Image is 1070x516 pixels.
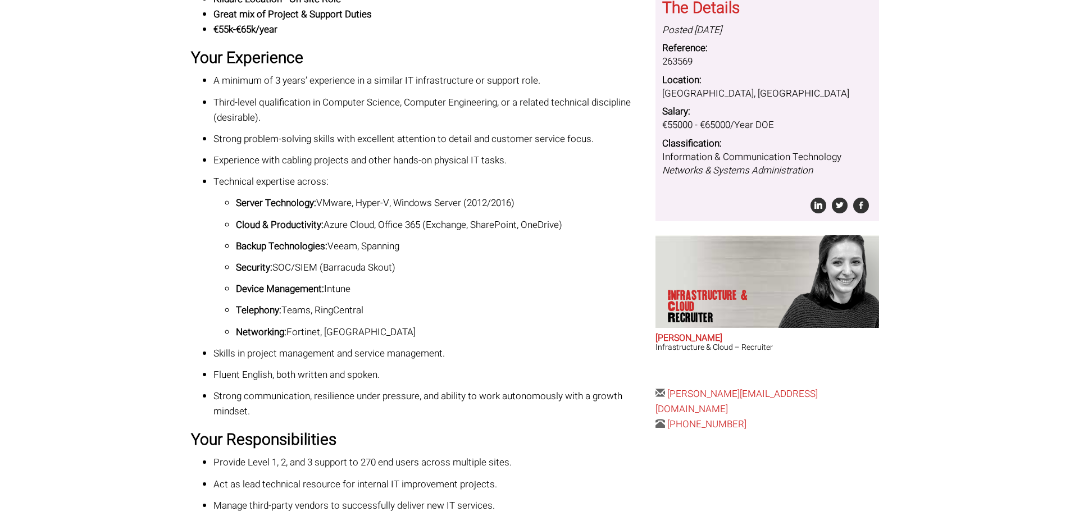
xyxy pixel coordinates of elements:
[213,73,647,88] p: A minimum of 3 years’ experience in a similar IT infrastructure or support role.
[668,290,754,323] p: Infrastructure & Cloud
[236,303,281,317] strong: Telephony:
[213,131,647,147] p: Strong problem-solving skills with excellent attention to detail and customer service focus.
[662,105,872,118] dt: Salary:
[236,196,316,210] strong: Server Technology:
[191,428,336,451] strong: Your Responsibilities
[236,325,286,339] strong: Networking:
[655,387,818,416] a: [PERSON_NAME][EMAIL_ADDRESS][DOMAIN_NAME]
[213,95,647,125] p: Third-level qualification in Computer Science, Computer Engineering, or a related technical disci...
[213,153,647,168] p: Experience with cabling projects and other hands-on physical IT tasks.
[213,477,647,492] p: Act as lead technical resource for internal IT improvement projects.
[655,334,879,344] h2: [PERSON_NAME]
[667,417,746,431] a: [PHONE_NUMBER]
[213,498,647,513] p: Manage third-party vendors to successfully deliver new IT services.
[662,55,872,69] dd: 263569
[213,7,372,21] strong: Great mix of Project & Support Duties
[191,47,303,70] strong: Your Experience
[213,367,647,382] p: Fluent English, both written and spoken.
[662,137,872,150] dt: Classification:
[236,195,647,211] p: VMware, Hyper-V, Windows Server (2012/2016)
[213,22,277,36] strong: €55k-€65k/year
[662,163,813,177] i: Networks & Systems Administration
[213,346,647,361] p: Skills in project management and service management.
[668,312,754,323] span: Recruiter
[236,239,647,254] p: Veeam, Spanning
[655,343,879,351] h3: Infrastructure & Cloud – Recruiter
[662,118,872,132] dd: €55000 - €65000/Year DOE
[236,282,324,296] strong: Device Management:
[662,150,872,178] dd: Information & Communication Technology
[236,325,647,340] p: Fortinet, [GEOGRAPHIC_DATA]
[662,87,872,101] dd: [GEOGRAPHIC_DATA], [GEOGRAPHIC_DATA]
[236,281,647,296] p: Intune
[662,42,872,55] dt: Reference:
[662,74,872,87] dt: Location:
[236,303,647,318] p: Teams, RingCentral
[213,455,647,470] p: Provide Level 1, 2, and 3 support to 270 end users across multiple sites.
[236,217,647,232] p: Azure Cloud, Office 365 (Exchange, SharePoint, OneDrive)
[213,174,647,189] p: Technical expertise across:
[771,235,879,328] img: Sara O'Toole does Infrastructure & Cloud Recruiter
[236,218,324,232] strong: Cloud & Productivity:
[662,23,722,37] i: Posted [DATE]
[236,261,272,275] strong: Security:
[236,260,647,275] p: SOC/SIEM (Barracuda Skout)
[213,389,647,419] p: Strong communication, resilience under pressure, and ability to work autonomously with a growth m...
[236,239,327,253] strong: Backup Technologies:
